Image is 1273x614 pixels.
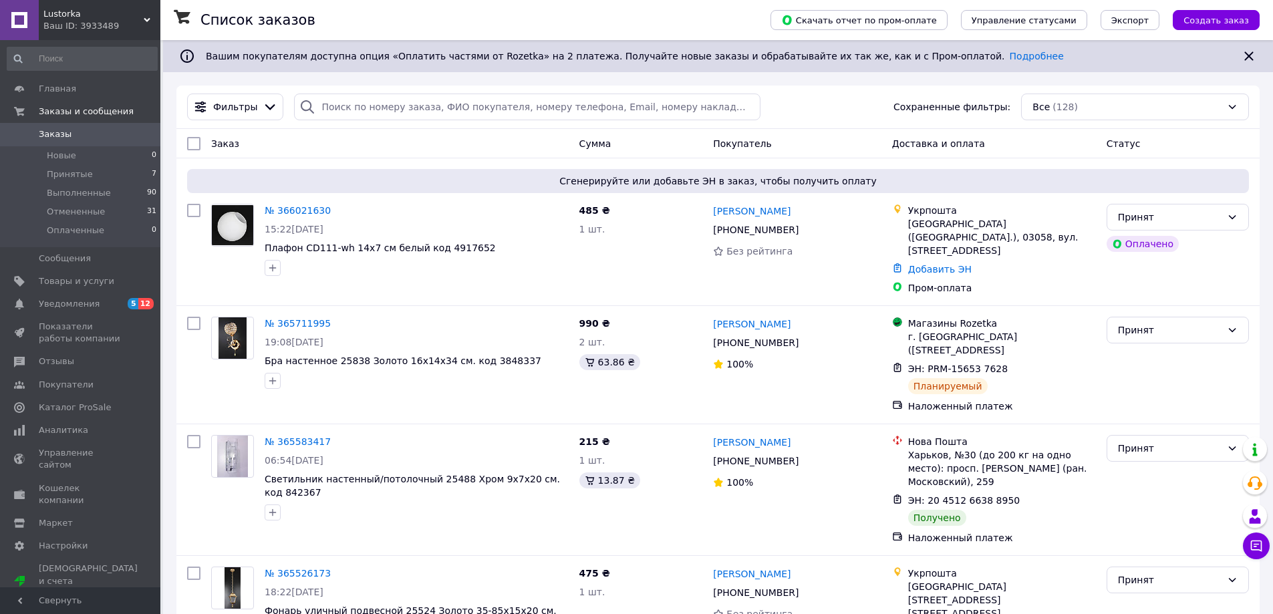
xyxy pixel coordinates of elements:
div: [PHONE_NUMBER] [710,452,801,470]
span: 100% [726,477,753,488]
span: ЭН: 20 4512 6638 8950 [908,495,1020,506]
span: 485 ₴ [579,205,610,216]
div: Принят [1118,573,1222,587]
span: Уведомления [39,298,100,310]
span: Lustorka [43,8,144,20]
a: [PERSON_NAME] [713,317,791,331]
span: 06:54[DATE] [265,455,323,466]
a: Создать заказ [1159,14,1260,25]
span: Товары и услуги [39,275,114,287]
span: 18:22[DATE] [265,587,323,597]
span: Главная [39,83,76,95]
div: Планируемый [908,378,988,394]
span: 1 шт. [579,587,605,597]
span: Покупатели [39,379,94,391]
span: (128) [1052,102,1078,112]
span: Сгенерируйте или добавьте ЭН в заказ, чтобы получить оплату [192,174,1244,188]
span: Отмененные [47,206,105,218]
div: Харьков, №30 (до 200 кг на одно место): просп. [PERSON_NAME] (ран. Московский), 259 [908,448,1096,488]
span: Каталог ProSale [39,402,111,414]
span: Статус [1107,138,1141,149]
div: Укрпошта [908,204,1096,217]
a: № 365526173 [265,568,331,579]
span: 31 [147,206,156,218]
span: Заказ [211,138,239,149]
span: 100% [726,359,753,369]
div: Магазины Rozetka [908,317,1096,330]
div: г. [GEOGRAPHIC_DATA] ([STREET_ADDRESS] [908,330,1096,357]
img: Фото товару [217,436,249,477]
span: Управление сайтом [39,447,124,471]
a: № 365711995 [265,318,331,329]
div: [PHONE_NUMBER] [710,333,801,352]
span: Покупатель [713,138,772,149]
div: Принят [1118,441,1222,456]
span: 7 [152,168,156,180]
span: Сумма [579,138,611,149]
a: Подробнее [1010,51,1064,61]
div: 63.86 ₴ [579,354,640,370]
button: Чат с покупателем [1243,532,1270,559]
a: Фото товару [211,435,254,478]
a: Фото товару [211,204,254,247]
div: Ваш ID: 3933489 [43,20,160,32]
div: Нова Пошта [908,435,1096,448]
a: № 366021630 [265,205,331,216]
div: Принят [1118,210,1222,224]
span: 215 ₴ [579,436,610,447]
div: 13.87 ₴ [579,472,640,488]
span: 12 [138,298,154,309]
span: Оплаченные [47,224,104,237]
a: Плафон CD111-wh 14х7 см белый код 4917652 [265,243,496,253]
span: Аналитика [39,424,88,436]
span: Заказы [39,128,72,140]
img: Фото товару [212,205,253,245]
a: Добавить ЭН [908,264,972,275]
span: 15:22[DATE] [265,224,323,235]
div: Принят [1118,323,1222,337]
span: 19:08[DATE] [265,337,323,347]
span: 1 шт. [579,224,605,235]
span: Доставка и оплата [892,138,985,149]
div: Пром-оплата [908,281,1096,295]
img: Фото товару [219,317,246,359]
span: 1 шт. [579,455,605,466]
a: Бра настенное 25838 Золото 16х14х34 см. код 3848337 [265,355,541,366]
span: Без рейтинга [726,246,793,257]
button: Скачать отчет по пром-оплате [770,10,948,30]
h1: Список заказов [200,12,315,28]
span: Настройки [39,540,88,552]
span: ЭН: PRM-15653 7628 [908,363,1008,374]
span: 0 [152,150,156,162]
span: Выполненные [47,187,111,199]
span: Сообщения [39,253,91,265]
input: Поиск по номеру заказа, ФИО покупателя, номеру телефона, Email, номеру накладной [294,94,760,120]
span: 0 [152,224,156,237]
div: [PHONE_NUMBER] [710,583,801,602]
img: Фото товару [225,567,241,609]
div: [PHONE_NUMBER] [710,220,801,239]
span: Сохраненные фильтры: [893,100,1010,114]
div: Получено [908,510,966,526]
a: Светильник настенный/потолочный 25488 Хром 9х7х20 см. код 842367 [265,474,560,498]
a: [PERSON_NAME] [713,204,791,218]
button: Управление статусами [961,10,1087,30]
button: Создать заказ [1173,10,1260,30]
span: 5 [128,298,138,309]
div: Оплачено [1107,236,1179,252]
span: 475 ₴ [579,568,610,579]
span: Создать заказ [1183,15,1249,25]
span: Вашим покупателям доступна опция «Оплатить частями от Rozetka» на 2 платежа. Получайте новые зака... [206,51,1064,61]
button: Экспорт [1101,10,1159,30]
span: Кошелек компании [39,482,124,506]
div: Укрпошта [908,567,1096,580]
a: Фото товару [211,567,254,609]
div: Наложенный платеж [908,400,1096,413]
span: [DEMOGRAPHIC_DATA] и счета [39,563,138,599]
span: Фильтры [213,100,257,114]
span: Все [1032,100,1050,114]
span: Маркет [39,517,73,529]
span: Управление статусами [972,15,1077,25]
span: 90 [147,187,156,199]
